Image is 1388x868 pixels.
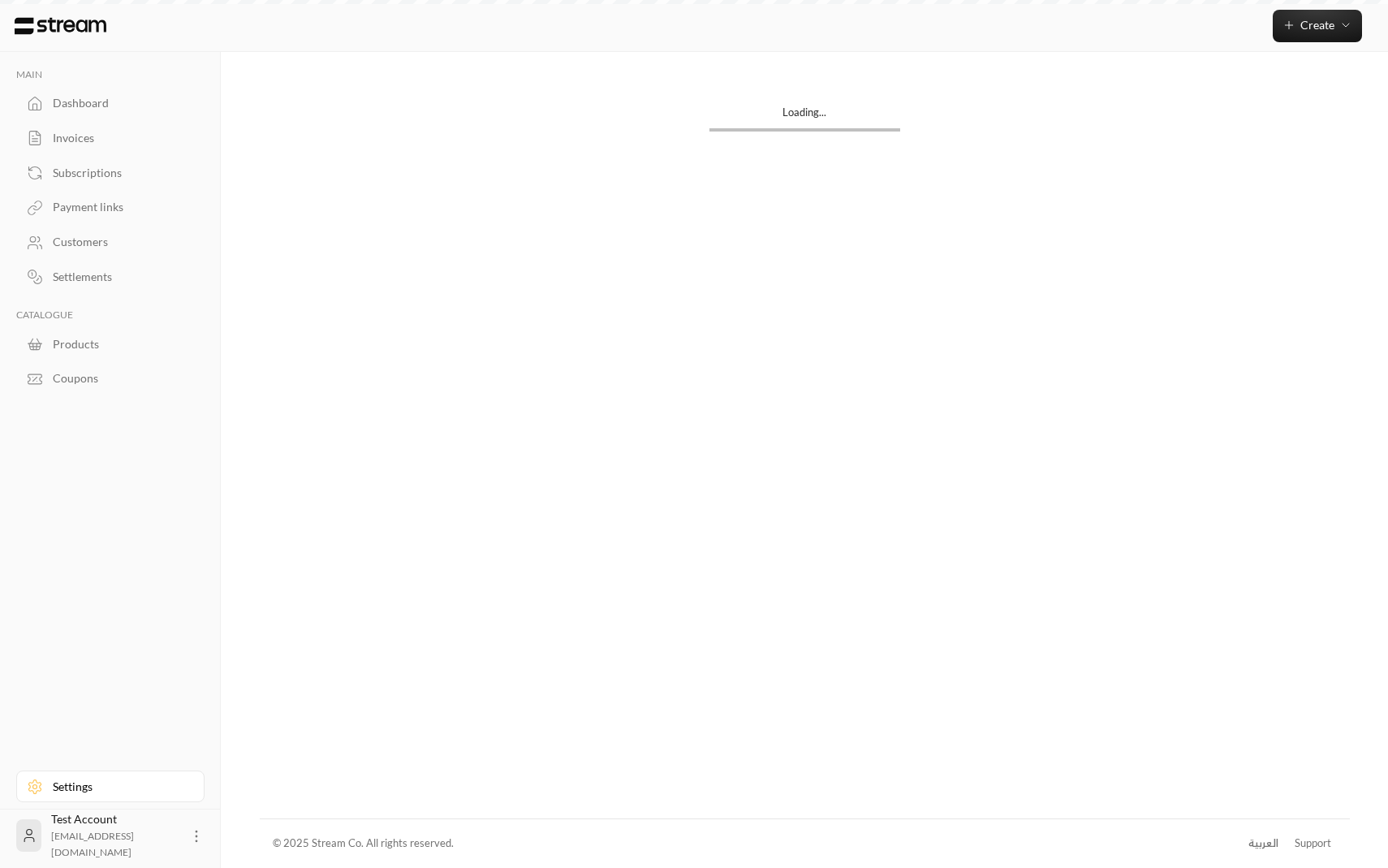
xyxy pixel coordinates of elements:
[53,165,184,181] div: Subscriptions
[16,227,205,258] a: Customers
[53,95,184,111] div: Dashboard
[16,88,205,119] a: Dashboard
[1289,829,1336,858] a: Support
[53,370,184,386] div: Coupons
[709,105,900,128] div: Loading...
[51,811,179,860] div: Test Account
[16,261,205,293] a: Settlements
[1273,10,1362,42] button: Create
[273,836,454,852] div: © 2025 Stream Co. All rights reserved.
[16,309,205,322] p: CATALOGUE
[53,130,184,146] div: Invoices
[53,336,184,352] div: Products
[16,157,205,188] a: Subscriptions
[53,269,184,285] div: Settlements
[16,123,205,154] a: Invoices
[16,192,205,223] a: Payment links
[16,771,205,802] a: Settings
[53,199,184,215] div: Payment links
[16,363,205,395] a: Coupons
[16,68,205,81] p: MAIN
[1300,18,1334,32] span: Create
[51,830,134,858] span: [EMAIL_ADDRESS][DOMAIN_NAME]
[13,17,108,35] img: Logo
[53,779,184,795] div: Settings
[53,234,184,250] div: Customers
[1248,836,1278,852] div: العربية
[16,328,205,360] a: Products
